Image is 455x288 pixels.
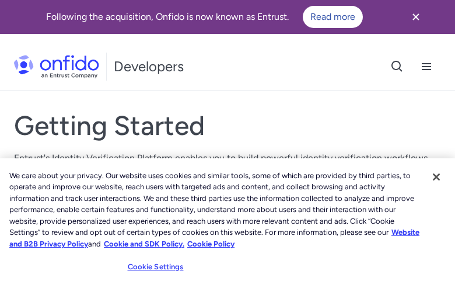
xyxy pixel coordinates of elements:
button: Open navigation menu button [412,52,441,81]
a: Cookie Policy [187,240,235,248]
button: Close [423,164,449,190]
p: Entrust's Identity Verification Platform enables you to build powerful identity verification work... [14,151,441,193]
h1: Getting Started [14,109,441,142]
div: Following the acquisition, Onfido is now known as Entrust. [14,6,394,28]
img: Onfido Logo [14,55,99,78]
button: Cookie Settings [119,255,192,279]
svg: Open search button [390,60,404,74]
div: We care about your privacy. Our website uses cookies and similar tools, some of which are provide... [9,170,423,250]
a: Read more [303,6,363,28]
svg: Open navigation menu button [419,60,433,74]
button: Open search button [383,52,412,81]
a: Cookie and SDK Policy. [104,240,184,248]
button: Close banner [394,2,437,32]
a: More information about our cookie policy., opens in a new tab [9,228,419,248]
svg: Close banner [409,10,423,24]
h1: Developers [114,57,184,76]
